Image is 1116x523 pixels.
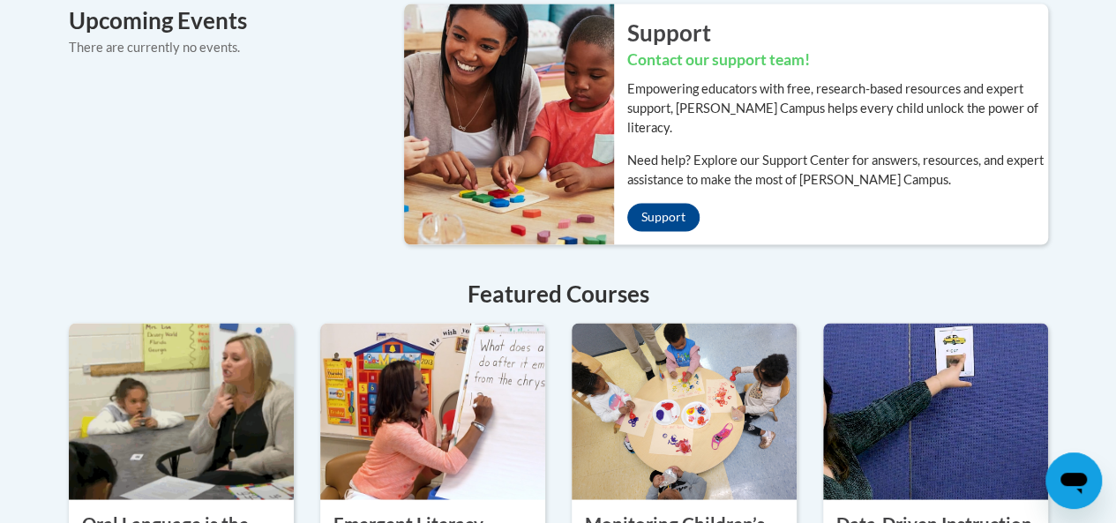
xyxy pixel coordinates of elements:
p: Need help? Explore our Support Center for answers, resources, and expert assistance to make the m... [627,151,1048,190]
span: There are currently no events. [69,40,240,55]
img: Data-Driven Instruction [823,323,1048,499]
h4: Upcoming Events [69,4,378,38]
h2: Support [627,17,1048,49]
p: Empowering educators with free, research-based resources and expert support, [PERSON_NAME] Campus... [627,79,1048,138]
img: ... [391,4,614,243]
h3: Contact our support team! [627,49,1048,71]
img: Oral Language is the Foundation for Literacy [69,323,294,499]
img: Emergent Literacy [320,323,545,499]
h4: Featured Courses [69,276,1048,310]
a: Support [627,203,700,231]
iframe: Button to launch messaging window [1045,452,1102,509]
img: Monitoring Children’s Progress in Language & Literacy in the Early Years [572,323,797,499]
